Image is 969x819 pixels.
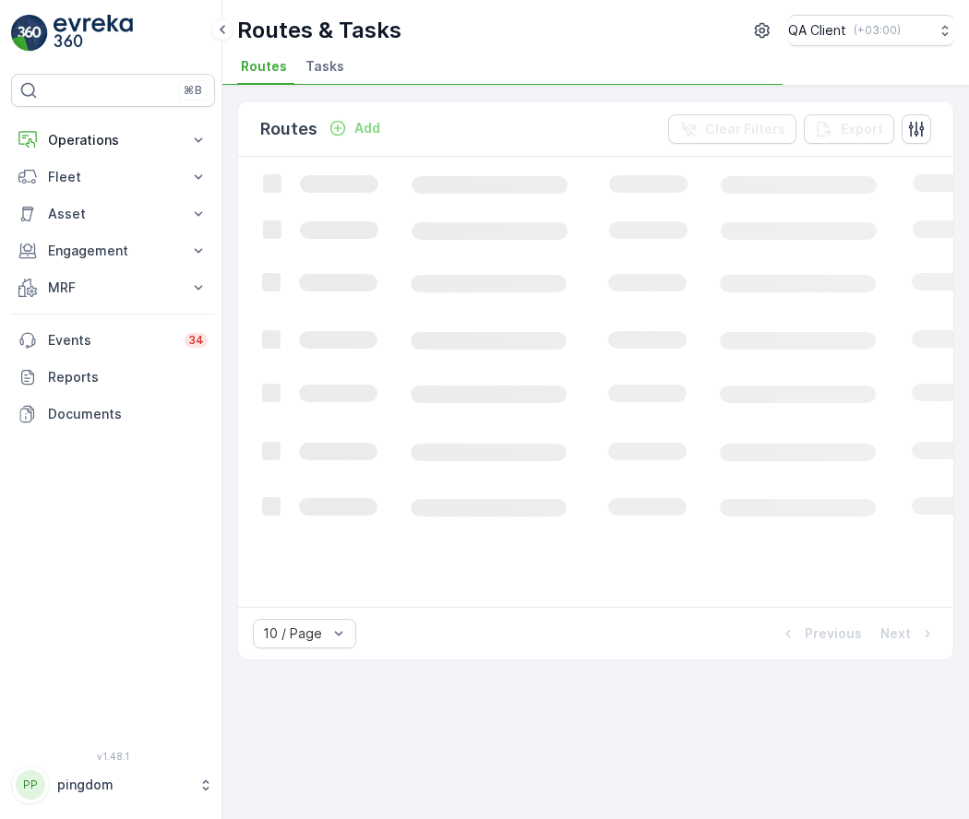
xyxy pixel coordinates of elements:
button: Asset [11,196,215,232]
button: Fleet [11,159,215,196]
button: Engagement [11,232,215,269]
a: Reports [11,359,215,396]
p: ⌘B [184,83,202,98]
a: Events34 [11,322,215,359]
p: Operations [48,131,178,149]
p: Reports [48,368,208,386]
span: v 1.48.1 [11,751,215,762]
p: ( +03:00 ) [854,23,901,38]
p: QA Client [788,21,846,40]
button: Clear Filters [668,114,796,144]
p: Add [354,119,380,137]
button: PPpingdom [11,766,215,804]
img: logo [11,15,48,52]
span: Tasks [305,57,344,76]
p: Fleet [48,168,178,186]
a: Documents [11,396,215,433]
p: Asset [48,205,178,223]
p: Routes [260,116,317,142]
button: Next [879,623,939,645]
p: MRF [48,279,178,297]
button: Previous [777,623,864,645]
div: PP [16,770,45,800]
p: pingdom [57,776,189,794]
img: logo_light-DOdMpM7g.png [54,15,133,52]
p: Clear Filters [705,120,785,138]
p: Previous [805,624,862,643]
button: Operations [11,122,215,159]
p: 34 [188,333,204,348]
button: MRF [11,269,215,306]
span: Routes [241,57,287,76]
p: Export [841,120,883,138]
button: Export [804,114,894,144]
button: Add [321,117,388,139]
p: Next [880,624,911,643]
p: Events [48,331,173,350]
p: Routes & Tasks [237,16,401,45]
button: QA Client(+03:00) [788,15,954,46]
p: Documents [48,405,208,423]
p: Engagement [48,242,178,260]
